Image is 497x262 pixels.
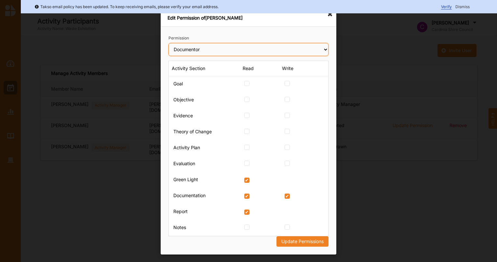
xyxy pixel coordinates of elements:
[169,172,240,188] td: Green Light
[168,36,189,41] label: Permission
[34,4,219,10] div: Takso email policy has been updated. To keep receiving emails, please verify your email address.
[441,4,452,9] span: Verify
[281,239,324,244] div: Update Permissions
[169,108,240,124] td: Evidence
[455,4,470,9] span: Dismiss
[169,76,240,92] td: Goal
[243,65,307,71] span: Read Write
[169,204,240,220] td: Report
[169,188,240,204] td: Documentation
[169,140,240,156] td: Activity Plan
[169,156,240,172] td: Evaluation
[172,65,205,71] span: Activity Section
[169,220,240,236] td: Notes
[161,9,336,27] div: Edit Permission of [PERSON_NAME]
[169,92,240,108] td: Objective
[169,124,240,140] td: Theory of Change
[276,236,329,247] button: Update Permissions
